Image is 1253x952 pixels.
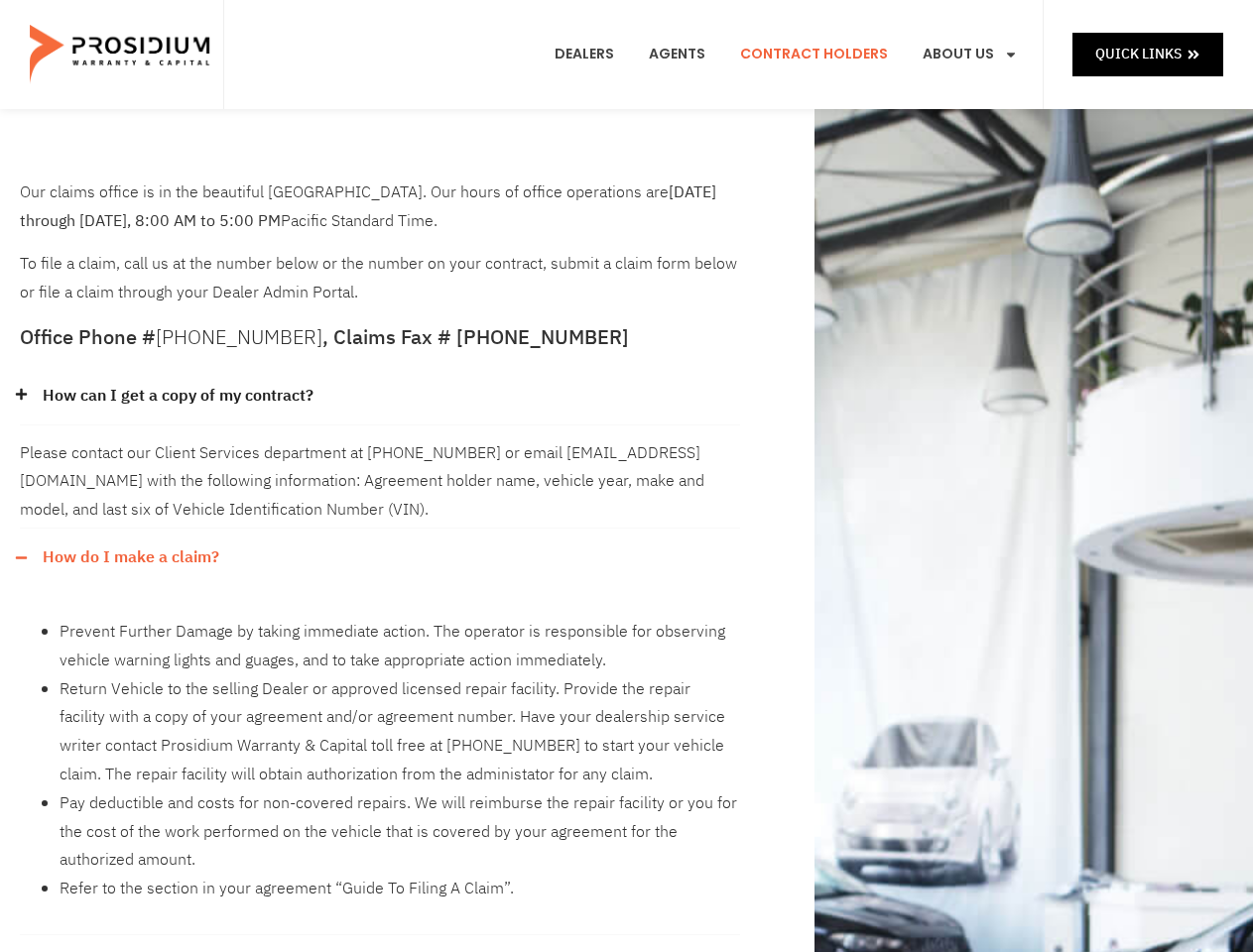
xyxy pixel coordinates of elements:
[60,675,740,789] li: Return Vehicle to the selling Dealer or approved licensed repair facility. Provide the repair fac...
[20,178,740,307] div: To file a claim, call us at the number below or the number on your contract, submit a claim form ...
[60,789,740,875] li: Pay deductible and costs for non-covered repairs. We will reimburse the repair facility or you fo...
[540,18,629,91] a: Dealers
[60,618,740,675] li: Prevent Further Damage by taking immediate action. The operator is responsible for observing vehi...
[60,875,740,903] li: Refer to the section in your agreement “Guide To Filing A Claim”.
[1095,42,1182,66] span: Quick Links
[20,180,716,233] b: [DATE] through [DATE], 8:00 AM to 5:00 PM
[1072,33,1223,75] a: Quick Links
[43,543,219,572] a: How do I make a claim?
[20,367,740,426] div: How can I get a copy of my contract?
[20,178,740,236] p: Our claims office is in the beautiful [GEOGRAPHIC_DATA]. Our hours of office operations are Pacif...
[20,327,740,347] h5: Office Phone # , Claims Fax # [PHONE_NUMBER]
[725,18,903,91] a: Contract Holders
[20,529,740,587] div: How do I make a claim?
[20,425,740,529] div: How can I get a copy of my contract?
[20,587,740,935] div: How do I make a claim?
[908,18,1033,91] a: About Us
[540,18,1033,91] nav: Menu
[156,322,322,352] a: [PHONE_NUMBER]
[43,382,313,411] a: How can I get a copy of my contract?
[634,18,720,91] a: Agents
